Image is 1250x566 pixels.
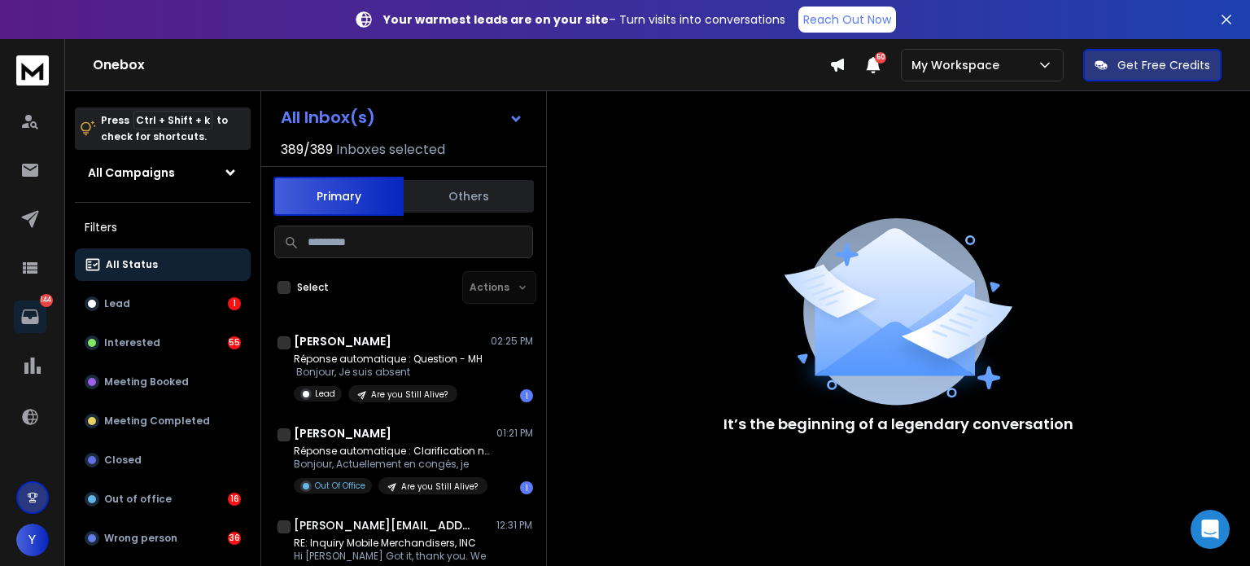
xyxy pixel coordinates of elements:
[75,248,251,281] button: All Status
[75,444,251,476] button: Closed
[315,480,365,492] p: Out Of Office
[104,336,160,349] p: Interested
[294,550,486,563] p: Hi [PERSON_NAME] Got it, thank you. We
[104,454,142,467] p: Closed
[133,111,212,129] span: Ctrl + Shift + k
[875,52,886,64] span: 50
[104,415,210,428] p: Meeting Completed
[520,481,533,494] div: 1
[281,109,375,125] h1: All Inbox(s)
[93,55,829,75] h1: Onebox
[404,178,534,214] button: Others
[336,140,445,160] h3: Inboxes selected
[104,493,172,506] p: Out of office
[281,140,333,160] span: 389 / 389
[371,388,448,401] p: Are you Still Alive?
[16,524,49,556] button: Y
[88,165,175,181] h1: All Campaigns
[268,101,536,134] button: All Inbox(s)
[104,297,130,310] p: Lead
[106,258,158,271] p: All Status
[75,483,251,516] button: Out of office16
[723,413,1073,436] p: It’s the beginning of a legendary conversation
[294,458,489,471] p: Bonjour, Actuellement en congés, je
[75,405,251,437] button: Meeting Completed
[294,537,486,550] p: RE: Inquiry Mobile Merchandisers, INC
[401,480,478,493] p: Are you Still Alive?
[297,281,329,294] label: Select
[383,11,609,28] strong: Your warmest leads are on your site
[228,297,241,310] div: 1
[104,375,189,388] p: Meeting Booked
[75,327,251,359] button: Interested55
[75,287,251,320] button: Lead1
[520,389,533,402] div: 1
[294,517,473,533] h1: [PERSON_NAME][EMAIL_ADDRESS][DOMAIN_NAME]
[16,55,49,86] img: logo
[40,294,53,307] p: 144
[294,366,483,379] p: Bonjour, Je suis absent
[228,336,241,349] div: 55
[496,427,533,440] p: 01:21 PM
[491,335,533,348] p: 02:25 PM
[496,519,533,532] p: 12:31 PM
[75,216,251,239] h3: Filters
[75,366,251,398] button: Meeting Booked
[294,425,391,441] h1: [PERSON_NAME]
[294,333,391,349] h1: [PERSON_NAME]
[294,445,489,458] p: Réponse automatique : Clarification needed [PERSON_NAME]
[803,11,891,28] p: Reach Out Now
[294,353,483,366] p: Réponse automatique : Question - MH
[75,522,251,555] button: Wrong person36
[1083,49,1222,81] button: Get Free Credits
[273,177,404,216] button: Primary
[798,7,896,33] a: Reach Out Now
[1117,57,1210,73] p: Get Free Credits
[75,156,251,189] button: All Campaigns
[1191,510,1230,549] div: Open Intercom Messenger
[101,112,228,145] p: Press to check for shortcuts.
[315,388,335,400] p: Lead
[104,532,177,545] p: Wrong person
[228,493,241,506] div: 16
[911,57,1006,73] p: My Workspace
[14,301,46,333] a: 144
[228,532,241,545] div: 36
[383,11,785,28] p: – Turn visits into conversations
